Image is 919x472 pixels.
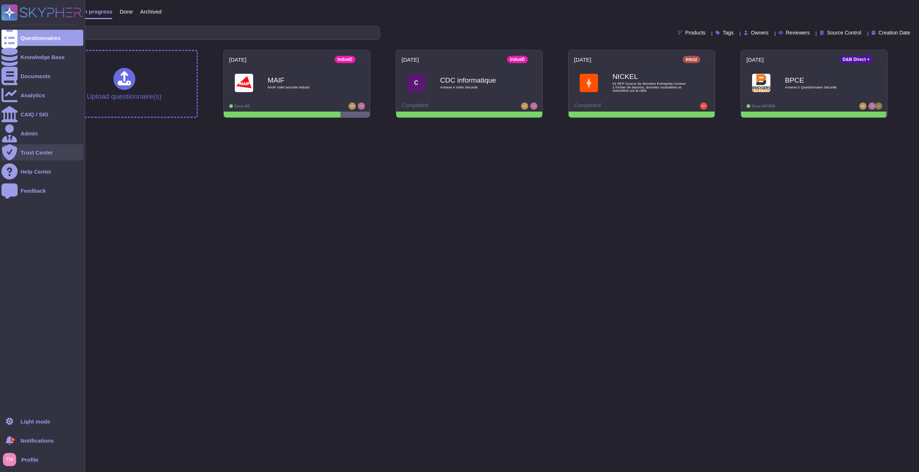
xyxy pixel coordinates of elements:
[752,104,776,108] span: Done: 497/500
[1,106,83,122] a: CAIQ / SIG
[21,73,51,79] div: Documents
[358,102,365,110] img: user
[613,73,686,80] b: NICKEL
[1,144,83,160] a: Trust Center
[613,82,686,92] span: 01 RFP Source de données Entreprise Annexe 1 Fichier de besoins, données souhaitées et volumétrie...
[268,86,341,89] span: MAIF volet securite indued
[521,102,528,110] img: user
[402,102,492,110] div: Completed
[1,68,83,84] a: Documents
[507,56,528,63] div: IndueD
[574,57,591,62] span: [DATE]
[685,30,705,35] span: Products
[21,150,53,155] div: Trust Center
[752,74,770,92] img: Logo
[335,56,355,63] div: IndueD
[440,77,514,84] b: CDC informatique
[868,102,876,110] img: user
[859,102,867,110] img: user
[21,131,38,136] div: Admin
[21,188,46,193] div: Feedback
[3,453,16,466] img: user
[349,102,356,110] img: user
[268,77,341,84] b: MAIF
[21,54,65,60] div: Knowledge Base
[1,49,83,65] a: Knowledge Base
[1,125,83,141] a: Admin
[21,35,61,41] div: Questionnaires
[82,9,112,14] span: In progress
[21,419,50,424] div: Light mode
[827,30,861,35] span: Source Control
[440,86,514,89] span: Annexe 4 Volet Sécurité
[1,451,21,468] button: user
[29,26,380,39] input: Search by keywords
[21,169,51,174] div: Help Center
[747,57,764,62] span: [DATE]
[840,56,873,63] div: D&B Direct +
[229,57,247,62] span: [DATE]
[751,30,769,35] span: Owners
[87,68,162,100] div: Upload questionnaire(s)
[235,74,253,92] img: Logo
[1,182,83,199] a: Feedback
[1,163,83,179] a: Help Center
[879,30,910,35] span: Creation Date
[723,30,734,35] span: Tags
[700,102,707,110] img: user
[407,74,426,92] div: C
[530,102,537,110] img: user
[785,86,858,89] span: Annexe 5 Questionnaire Sécurité
[580,74,598,92] img: Logo
[402,57,419,62] span: [DATE]
[21,92,45,98] div: Analytics
[1,87,83,103] a: Analytics
[21,438,54,443] span: Notifications
[785,77,858,84] b: BPCE
[234,104,250,108] span: Done: 4/5
[120,9,133,14] span: Done
[786,30,810,35] span: Reviewers
[574,102,664,110] div: Completed
[1,30,83,46] a: Questionnaires
[21,112,48,117] div: CAIQ / SIG
[21,457,39,462] span: Profile
[140,9,161,14] span: Archived
[875,102,882,110] img: user
[11,437,15,442] div: 8
[683,56,700,63] div: Intuiz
